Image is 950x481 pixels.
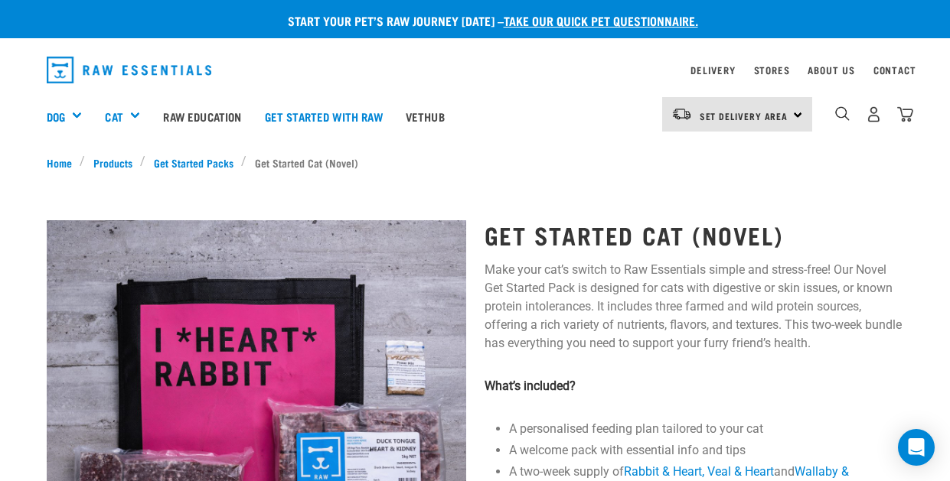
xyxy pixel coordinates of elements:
li: A welcome pack with essential info and tips [509,441,904,460]
a: Get Started Packs [145,154,241,171]
a: Vethub [394,86,456,147]
img: user.png [866,106,882,122]
a: Get started with Raw [253,86,394,147]
a: Raw Education [152,86,253,147]
img: home-icon-1@2x.png [835,106,850,121]
a: Home [47,154,80,171]
h1: Get Started Cat (Novel) [485,221,904,249]
nav: dropdown navigation [34,50,916,89]
a: Cat [105,108,122,125]
li: A personalised feeding plan tailored to your cat [509,420,904,438]
img: Raw Essentials Logo [47,57,212,83]
p: Make your cat’s switch to Raw Essentials simple and stress-free! Our Novel Get Started Pack is de... [485,261,904,353]
a: Veal & Heart [707,464,774,479]
a: Dog [47,108,65,125]
div: Open Intercom Messenger [898,429,935,466]
a: take our quick pet questionnaire. [504,17,698,24]
a: Contact [873,67,916,73]
a: About Us [808,67,854,73]
a: Stores [754,67,790,73]
span: Set Delivery Area [700,113,788,119]
a: Products [85,154,140,171]
img: home-icon@2x.png [897,106,913,122]
strong: What’s included? [485,379,576,393]
a: Rabbit & Heart, [624,464,704,479]
nav: breadcrumbs [47,154,904,171]
a: Delivery [690,67,735,73]
img: van-moving.png [671,107,692,121]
